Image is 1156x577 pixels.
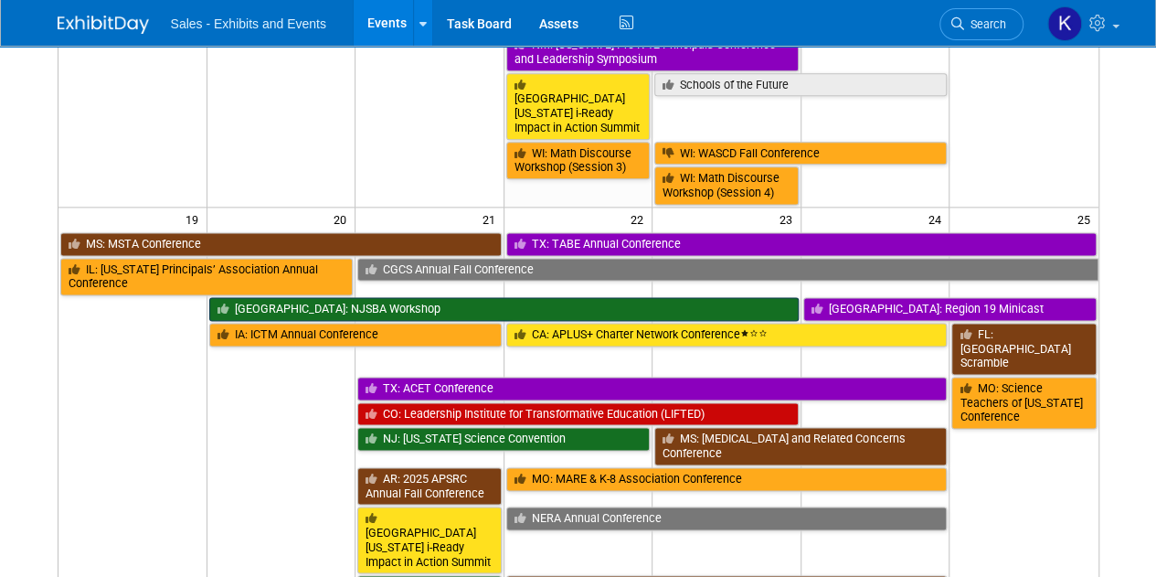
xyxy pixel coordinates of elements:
[60,232,502,256] a: MS: MSTA Conference
[171,16,326,31] span: Sales - Exhibits and Events
[1047,6,1082,41] img: Kara Haven
[357,467,502,505] a: AR: 2025 APSRC Annual Fall Conference
[951,323,1096,375] a: FL: [GEOGRAPHIC_DATA] Scramble
[506,467,948,491] a: MO: MARE & K-8 Association Conference
[951,377,1096,429] a: MO: Science Teachers of [US_STATE] Conference
[926,208,949,230] span: 24
[357,258,1098,282] a: CGCS Annual Fall Conference
[58,16,149,34] img: ExhibitDay
[964,17,1006,31] span: Search
[654,166,799,204] a: WI: Math Discourse Workshop (Session 4)
[778,208,801,230] span: 23
[357,507,502,573] a: [GEOGRAPHIC_DATA][US_STATE] i-Ready Impact in Action Summit
[939,8,1023,40] a: Search
[332,208,355,230] span: 20
[629,208,652,230] span: 22
[481,208,504,230] span: 21
[803,297,1097,321] a: [GEOGRAPHIC_DATA]: Region 19 Minicast
[654,142,947,166] a: WI: WASCD Fall Conference
[60,258,354,295] a: IL: [US_STATE] Principals’ Association Annual Conference
[209,297,799,321] a: [GEOGRAPHIC_DATA]: NJSBA Workshop
[209,323,502,347] a: IA: ICTM Annual Conference
[654,427,947,465] a: MS: [MEDICAL_DATA] and Related Concerns Conference
[184,208,207,230] span: 19
[506,142,651,179] a: WI: Math Discourse Workshop (Session 3)
[357,402,799,426] a: CO: Leadership Institute for Transformative Education (LIFTED)
[506,323,948,347] a: CA: APLUS+ Charter Network Conference
[357,427,650,451] a: NJ: [US_STATE] Science Convention
[506,73,651,140] a: [GEOGRAPHIC_DATA][US_STATE] i-Ready Impact in Action Summit
[506,33,799,70] a: NM: [US_STATE] Pre-K-12 Principals Conference and Leadership Symposium
[357,377,947,401] a: TX: ACET Conference
[654,73,947,97] a: Schools of the Future
[506,507,948,530] a: NERA Annual Conference
[1076,208,1098,230] span: 25
[506,232,1097,256] a: TX: TABE Annual Conference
